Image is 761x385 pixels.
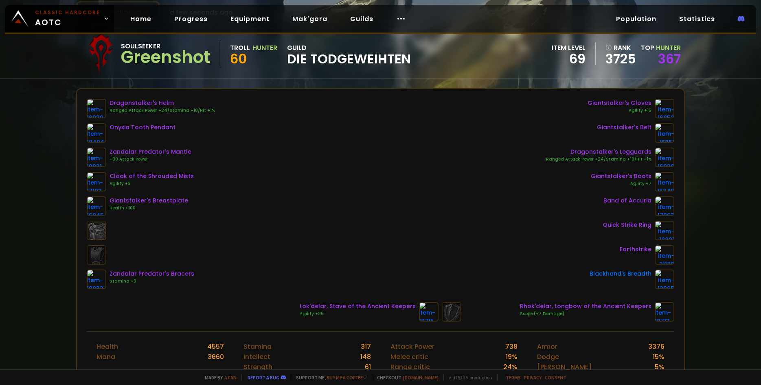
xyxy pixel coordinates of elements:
[597,123,651,132] div: Giantstalker's Belt
[287,43,411,65] div: guild
[287,53,411,65] span: Die Todgeweihten
[200,374,237,381] span: Made by
[603,196,651,205] div: Band of Accuria
[673,11,722,27] a: Statistics
[641,43,681,53] div: Top
[655,245,674,265] img: item-21180
[110,172,194,181] div: Cloak of the Shrouded Mists
[360,352,371,362] div: 148
[390,341,434,352] div: Attack Power
[76,1,160,24] button: Scan character
[537,352,559,362] div: Dodge
[87,172,106,191] img: item-17102
[96,352,115,362] div: Mana
[110,156,191,163] div: +30 Attack Power
[524,374,542,381] a: Privacy
[546,156,651,163] div: Ranged Attack Power +24/Stamina +10/Hit +1%
[653,352,665,362] div: 15 %
[590,270,651,278] div: Blackhand's Breadth
[124,11,158,27] a: Home
[656,43,681,52] span: Hunter
[224,374,237,381] a: a fan
[655,172,674,191] img: item-16849
[230,50,247,68] span: 60
[520,311,651,317] div: Scope (+7 Damage)
[505,341,518,352] div: 738
[591,172,651,181] div: Giantstalker's Boots
[208,352,224,362] div: 3660
[327,374,367,381] a: Buy me a coffee
[300,302,416,311] div: Lok'delar, Stave of the Ancient Keepers
[110,196,188,205] div: Giantstalker's Breastplate
[87,99,106,118] img: item-16939
[588,107,651,114] div: Agility +15
[655,362,665,372] div: 5 %
[537,362,592,372] div: [PERSON_NAME]
[443,374,492,381] span: v. d752d5 - production
[5,5,114,33] a: Classic HardcoreAOTC
[520,302,651,311] div: Rhok'delar, Longbow of the Ancient Keepers
[588,99,651,107] div: Giantstalker's Gloves
[224,11,276,27] a: Equipment
[110,278,194,285] div: Stamina +9
[252,43,277,53] div: Hunter
[110,148,191,156] div: Zandalar Predator's Mantle
[361,341,371,352] div: 317
[537,341,557,352] div: Armor
[503,362,518,372] div: 24 %
[605,53,636,65] a: 3725
[372,374,439,381] span: Checkout
[230,43,250,53] div: Troll
[655,196,674,216] img: item-17063
[655,270,674,289] img: item-13965
[655,99,674,118] img: item-16852
[96,341,118,352] div: Health
[390,352,428,362] div: Melee critic
[365,362,371,372] div: 61
[506,374,521,381] a: Terms
[121,51,210,63] div: Greenshot
[620,245,651,254] div: Earthstrike
[605,43,636,53] div: rank
[552,53,586,65] div: 69
[552,43,586,53] div: item level
[655,148,674,167] img: item-16938
[243,352,270,362] div: Intellect
[35,9,100,16] small: Classic Hardcore
[110,205,188,211] div: Health +100
[110,270,194,278] div: Zandalar Predator's Bracers
[591,181,651,187] div: Agility +7
[648,341,665,352] div: 3376
[87,270,106,289] img: item-19833
[87,148,106,167] img: item-19831
[87,123,106,143] img: item-18404
[419,302,439,322] img: item-18715
[655,221,674,240] img: item-18821
[300,311,416,317] div: Agility +25
[207,341,224,352] div: 4557
[546,148,651,156] div: Dragonstalker's Legguards
[35,9,100,28] span: AOTC
[545,374,566,381] a: Consent
[110,181,194,187] div: Agility +3
[291,374,367,381] span: Support me,
[87,196,106,216] img: item-16845
[168,11,214,27] a: Progress
[248,374,279,381] a: Report a bug
[506,352,518,362] div: 19 %
[110,99,215,107] div: Dragonstalker's Helm
[655,123,674,143] img: item-16851
[390,362,430,372] div: Range critic
[110,107,215,114] div: Ranged Attack Power +24/Stamina +10/Hit +1%
[344,11,380,27] a: Guilds
[243,362,272,372] div: Strength
[658,50,681,68] a: 367
[286,11,334,27] a: Mak'gora
[603,221,651,229] div: Quick Strike Ring
[655,302,674,322] img: item-18713
[243,341,272,352] div: Stamina
[110,123,175,132] div: Onyxia Tooth Pendant
[121,41,210,51] div: Soulseeker
[610,11,663,27] a: Population
[403,374,439,381] a: [DOMAIN_NAME]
